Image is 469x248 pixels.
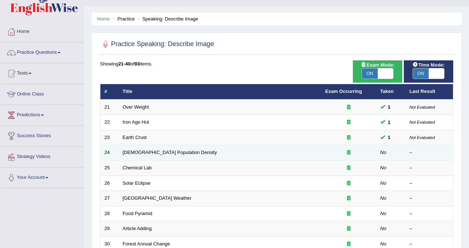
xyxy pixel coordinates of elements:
[0,84,84,102] a: Online Class
[410,149,449,156] div: –
[376,84,406,99] th: Taken
[353,60,402,83] div: Show exams occurring in exams
[325,225,372,232] div: Exam occurring question
[325,210,372,217] div: Exam occurring question
[406,84,453,99] th: Last Result
[123,195,192,201] a: [GEOGRAPHIC_DATA] Weather
[0,63,84,82] a: Tests
[410,61,448,69] span: Time Mode:
[0,126,84,144] a: Success Stories
[100,145,119,161] td: 24
[97,16,110,22] a: Home
[325,165,372,172] div: Exam occurring question
[325,149,372,156] div: Exam occurring question
[325,195,372,202] div: Exam occurring question
[380,211,387,216] em: No
[100,161,119,176] td: 25
[410,165,449,172] div: –
[410,241,449,248] div: –
[123,104,149,110] a: Over Weight
[100,60,453,67] div: Showing of items.
[0,168,84,186] a: Your Account
[100,84,119,99] th: #
[410,195,449,202] div: –
[100,206,119,221] td: 28
[123,119,149,125] a: Iron Age Hut
[385,119,394,126] span: You can still take this question
[325,134,372,141] div: Exam occurring question
[410,225,449,232] div: –
[410,135,435,140] small: Not Evaluated
[136,15,198,22] li: Speaking: Describe Image
[380,241,387,247] em: No
[0,22,84,40] a: Home
[325,241,372,248] div: Exam occurring question
[380,150,387,155] em: No
[413,68,429,79] span: ON
[118,61,130,67] b: 21-40
[100,115,119,130] td: 22
[358,61,397,69] span: Exam Mode:
[100,130,119,145] td: 23
[385,103,394,111] span: You can still take this question
[123,180,151,186] a: Solar Eclipse
[123,150,217,155] a: [DEMOGRAPHIC_DATA] Population Density
[0,105,84,123] a: Predictions
[380,165,387,170] em: No
[410,210,449,217] div: –
[325,89,362,94] a: Exam Occurring
[123,226,152,231] a: Article Adding
[0,42,84,61] a: Practice Questions
[123,241,170,247] a: Forest Annual Change
[410,105,435,109] small: Not Evaluated
[410,180,449,187] div: –
[380,180,387,186] em: No
[123,211,152,216] a: Food Pyramid
[100,176,119,191] td: 26
[100,39,214,50] h2: Practice Speaking: Describe Image
[362,68,378,79] span: ON
[134,61,140,67] b: 93
[119,84,321,99] th: Title
[385,134,394,141] span: You can still take this question
[111,15,134,22] li: Practice
[325,104,372,111] div: Exam occurring question
[0,147,84,165] a: Strategy Videos
[123,135,147,140] a: Earth Crust
[380,226,387,231] em: No
[325,180,372,187] div: Exam occurring question
[325,119,372,126] div: Exam occurring question
[123,165,152,170] a: Chemical Lab
[380,195,387,201] em: No
[410,120,435,124] small: Not Evaluated
[100,99,119,115] td: 21
[100,191,119,206] td: 27
[100,221,119,237] td: 29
